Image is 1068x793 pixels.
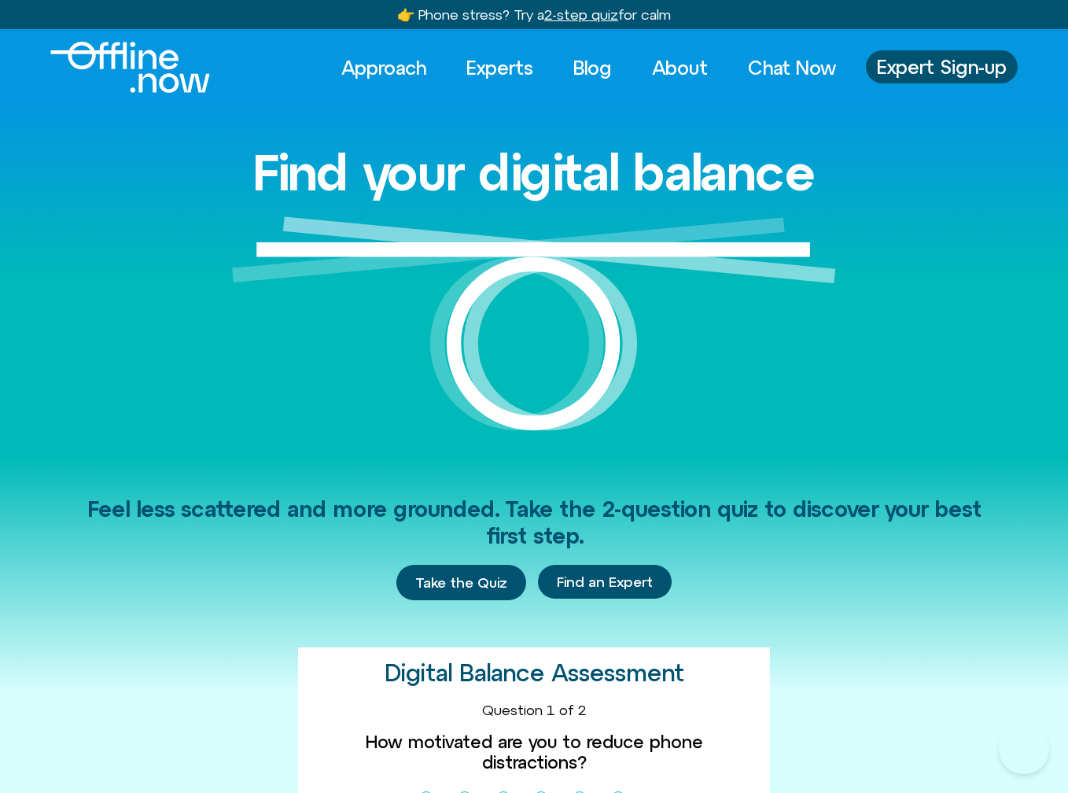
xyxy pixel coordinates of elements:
u: 2-step quiz [544,6,618,23]
div: Question 1 of 2 [311,702,757,719]
h1: Find your digital balance [252,145,816,200]
a: Blog [559,50,626,85]
span: Find an Expert [557,574,653,590]
a: Take the Quiz [396,565,526,601]
span: Expert Sign-up [877,57,1007,77]
h2: Digital Balance Assessment [385,660,684,686]
div: Logo [50,42,183,93]
a: 👉 Phone stress? Try a2-step quizfor calm [397,6,671,23]
span: Take the Quiz [415,574,507,592]
a: Experts [452,50,547,85]
a: Approach [327,50,440,85]
div: Find an Expert [538,565,672,601]
nav: Menu [327,50,850,85]
img: Offline.Now logo in white. Text of the words offline.now with a line going through the "O" [50,42,210,93]
a: Find an Expert [538,565,672,599]
iframe: Botpress [999,724,1049,774]
a: About [638,50,722,85]
span: Feel less scattered and more grounded. Take the 2-question quiz to discover your best first step. [87,496,981,548]
a: Expert Sign-up [866,50,1018,83]
a: Chat Now [734,50,850,85]
label: How motivated are you to reduce phone distractions? [311,732,757,773]
img: Graphic of a white circle with a white line balancing on top to represent balance. [232,216,836,456]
